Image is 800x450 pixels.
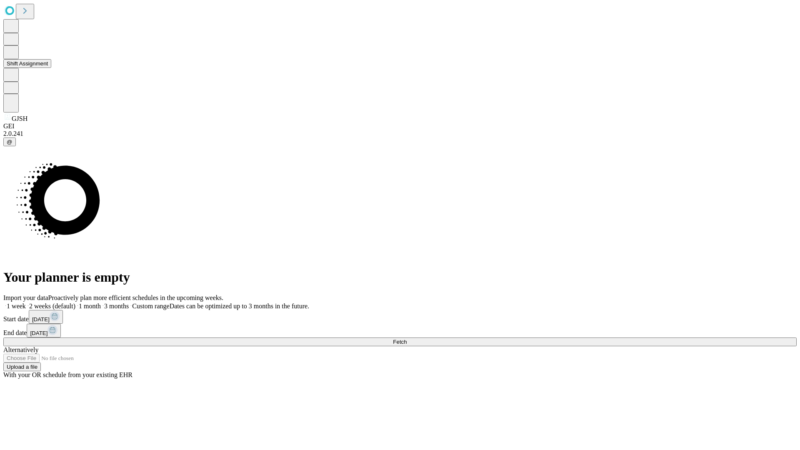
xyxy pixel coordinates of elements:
[79,302,101,310] span: 1 month
[393,339,407,345] span: Fetch
[3,137,16,146] button: @
[7,302,26,310] span: 1 week
[132,302,169,310] span: Custom range
[3,371,132,378] span: With your OR schedule from your existing EHR
[170,302,309,310] span: Dates can be optimized up to 3 months in the future.
[12,115,27,122] span: GJSH
[29,310,63,324] button: [DATE]
[3,294,48,301] span: Import your data
[27,324,61,337] button: [DATE]
[7,139,12,145] span: @
[3,324,797,337] div: End date
[3,130,797,137] div: 2.0.241
[32,316,50,322] span: [DATE]
[30,330,47,336] span: [DATE]
[3,337,797,346] button: Fetch
[48,294,223,301] span: Proactively plan more efficient schedules in the upcoming weeks.
[29,302,75,310] span: 2 weeks (default)
[3,270,797,285] h1: Your planner is empty
[3,122,797,130] div: GEI
[3,310,797,324] div: Start date
[3,346,38,353] span: Alternatively
[104,302,129,310] span: 3 months
[3,59,51,68] button: Shift Assignment
[3,362,41,371] button: Upload a file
